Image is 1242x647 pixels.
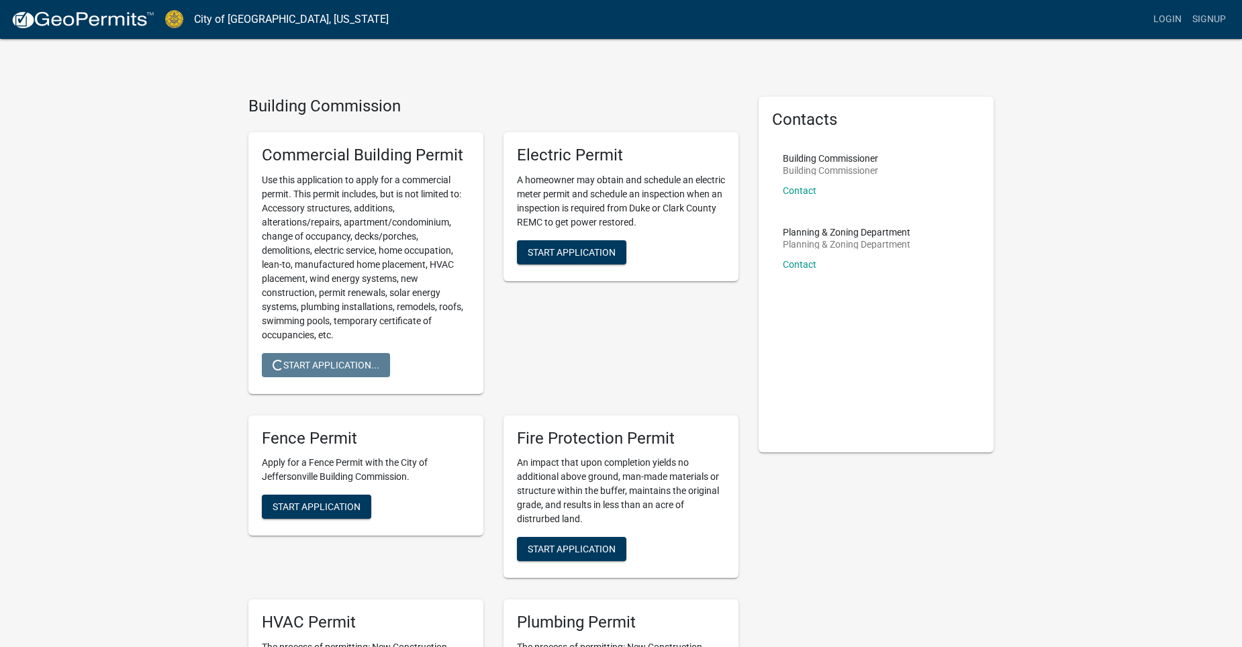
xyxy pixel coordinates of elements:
button: Start Application [517,240,626,264]
h5: Electric Permit [517,146,725,165]
h5: HVAC Permit [262,613,470,632]
span: Start Application [273,501,361,512]
p: Planning & Zoning Department [783,240,910,249]
p: An impact that upon completion yields no additional above ground, man-made materials or structure... [517,456,725,526]
p: Planning & Zoning Department [783,228,910,237]
h4: Building Commission [248,97,738,116]
p: A homeowner may obtain and schedule an electric meter permit and schedule an inspection when an i... [517,173,725,230]
h5: Contacts [772,110,980,130]
span: Start Application... [273,359,379,370]
a: Contact [783,259,816,270]
h5: Fire Protection Permit [517,429,725,448]
p: Building Commissioner [783,166,878,175]
h5: Plumbing Permit [517,613,725,632]
h5: Commercial Building Permit [262,146,470,165]
button: Start Application... [262,353,390,377]
button: Start Application [262,495,371,519]
img: City of Jeffersonville, Indiana [165,10,183,28]
h5: Fence Permit [262,429,470,448]
span: Start Application [528,246,616,257]
a: Contact [783,185,816,196]
p: Apply for a Fence Permit with the City of Jeffersonville Building Commission. [262,456,470,484]
span: Start Application [528,544,616,554]
p: Use this application to apply for a commercial permit. This permit includes, but is not limited t... [262,173,470,342]
a: Login [1148,7,1187,32]
a: Signup [1187,7,1231,32]
p: Building Commissioner [783,154,878,163]
a: City of [GEOGRAPHIC_DATA], [US_STATE] [194,8,389,31]
button: Start Application [517,537,626,561]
